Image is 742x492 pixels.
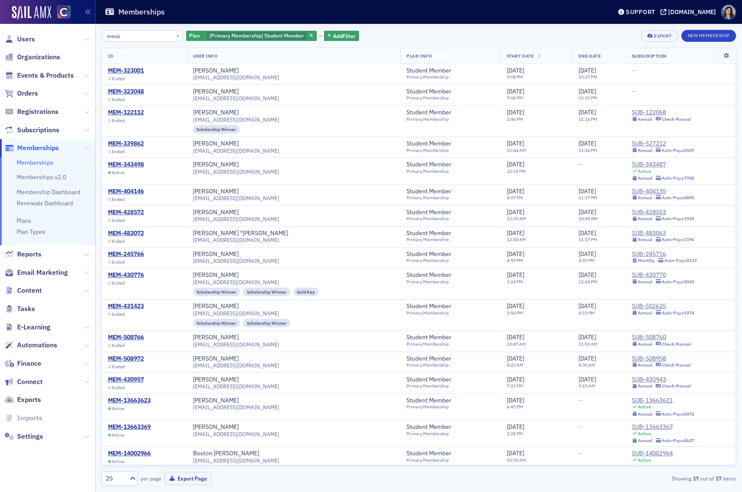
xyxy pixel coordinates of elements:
[193,355,239,363] a: [PERSON_NAME]
[578,302,596,310] span: [DATE]
[112,97,125,102] span: Ended
[578,187,596,195] span: [DATE]
[632,250,697,258] a: SUB-245716
[5,341,57,350] a: Automations
[17,89,38,98] span: Orders
[578,116,597,122] time: 11:16 PM
[189,32,200,39] span: Plan
[108,250,144,258] a: MEM-245766
[17,159,53,166] a: Memberships
[17,250,41,259] span: Reports
[406,250,459,258] a: Student Member
[108,230,144,237] div: MEM-483072
[406,303,459,310] a: Student Member
[193,169,279,175] span: [EMAIL_ADDRESS][DOMAIN_NAME]
[632,87,637,95] span: —
[193,288,240,296] div: Scholarship Winner
[193,397,239,405] a: [PERSON_NAME]
[662,237,694,242] div: Auto-Pay x1196
[193,319,240,327] div: Scholarship Winner
[632,355,691,363] a: SUB-508958
[632,161,695,169] div: SUB-343487
[668,8,716,16] div: [DOMAIN_NAME]
[507,67,524,74] span: [DATE]
[140,475,161,482] label: per page
[406,209,459,216] a: Student Member
[632,450,695,457] a: SUB-14002964
[406,161,459,169] a: Student Member
[108,109,144,116] div: MEM-122112
[5,413,42,423] a: Imports
[578,215,598,221] time: 10:49 AM
[108,271,144,279] a: MEM-430776
[578,108,596,116] span: [DATE]
[632,188,695,195] a: SUB-404135
[406,355,459,363] a: Student Member
[632,53,667,59] span: Subscription
[507,250,524,258] span: [DATE]
[5,52,60,62] a: Organizations
[578,229,596,237] span: [DATE]
[578,333,596,341] span: [DATE]
[578,208,596,216] span: [DATE]
[108,303,144,310] a: MEM-431423
[638,216,652,221] div: Annual
[638,169,651,174] div: Active
[193,67,239,75] a: [PERSON_NAME]
[632,423,695,431] a: SUB-13663367
[108,423,151,431] div: MEM-13663369
[193,250,239,258] a: [PERSON_NAME]
[193,334,239,341] a: [PERSON_NAME]
[324,31,359,41] button: AddFilter
[632,376,691,384] a: SUB-430943
[193,271,239,279] a: [PERSON_NAME]
[507,53,534,59] span: Start Date
[507,362,523,368] time: 8:23 AM
[17,304,35,314] span: Tasks
[5,286,42,295] a: Content
[406,423,459,431] a: Student Member
[578,95,597,101] time: 10:31 PM
[406,53,432,59] span: Plan Info
[632,334,691,341] div: SUB-508760
[17,125,59,135] span: Subscriptions
[17,323,50,332] span: E-Learning
[108,397,151,405] div: MEM-13663623
[632,271,695,279] div: SUB-430770
[578,355,596,362] span: [DATE]
[17,359,41,368] span: Finance
[108,140,144,148] a: MEM-339862
[17,173,66,181] a: Memberships v2.0
[17,217,31,224] a: Plans
[5,35,35,44] a: Users
[578,341,598,347] time: 11:00 AM
[507,333,524,341] span: [DATE]
[5,359,41,368] a: Finance
[578,236,597,242] time: 11:17 PM
[507,74,523,80] time: 9:08 PM
[406,258,459,263] div: Primary Membership
[12,6,51,20] a: SailAMX
[406,95,459,101] div: Primary Membership
[406,116,459,122] div: Primary Membership
[112,218,125,223] span: Ended
[406,195,459,201] div: Primary Membership
[578,160,583,168] span: —
[108,334,144,341] div: MEM-508766
[108,376,144,384] a: MEM-430957
[406,397,459,405] a: Student Member
[681,30,736,42] button: New Membership
[17,143,59,153] span: Memberships
[193,140,239,148] a: [PERSON_NAME]
[108,67,144,75] a: MEM-323001
[578,140,596,147] span: [DATE]
[507,302,524,310] span: [DATE]
[193,303,239,310] div: [PERSON_NAME]
[164,472,212,485] button: Export Page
